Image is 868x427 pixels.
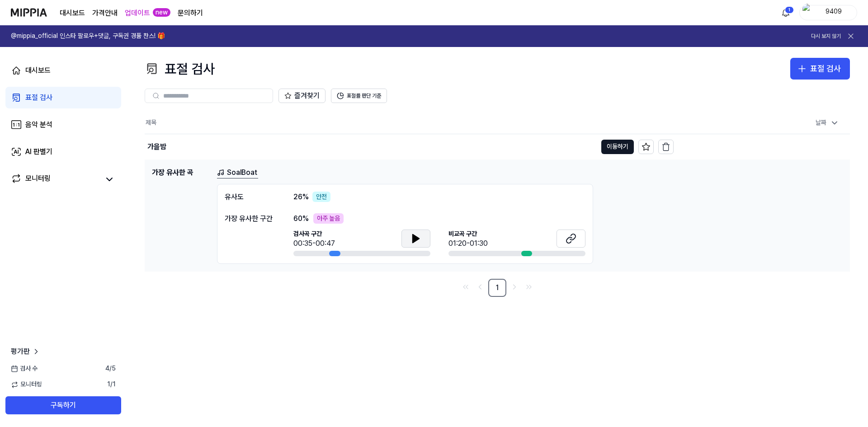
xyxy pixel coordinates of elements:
td: [DATE] 오전 12:28 [674,134,850,160]
div: 1 [785,6,794,14]
a: Go to first page [459,281,472,293]
span: 4 / 5 [105,364,116,373]
a: Go to last page [523,281,535,293]
span: 1 / 1 [107,380,116,389]
a: 대시보드 [5,60,121,81]
a: 대시보드 [60,8,85,19]
div: 안전 [312,192,330,202]
a: 문의하기 [178,8,203,19]
div: 표절 검사 [810,62,841,75]
span: 모니터링 [11,380,42,389]
a: AI 판별기 [5,141,121,163]
div: 아주 높음 [313,213,344,224]
a: 가격안내 [92,8,118,19]
div: new [153,8,170,17]
button: 알림1 [778,5,793,20]
img: profile [802,4,813,22]
div: 모니터링 [25,173,51,186]
a: 평가판 [11,346,41,357]
a: 업데이트 [125,8,150,19]
img: 알림 [780,7,791,18]
div: 가장 유사한 구간 [225,213,275,224]
a: Go to next page [508,281,521,293]
span: 60 % [293,213,309,224]
th: 제목 [145,112,674,134]
div: 음악 분석 [25,119,52,130]
div: AI 판별기 [25,146,52,157]
span: 비교곡 구간 [448,230,488,239]
div: 유사도 [225,192,275,202]
span: 검사 수 [11,364,38,373]
a: 모니터링 [11,173,99,186]
button: 다시 보지 않기 [811,33,841,40]
span: 검사곡 구간 [293,230,335,239]
a: 표절 검사 [5,87,121,108]
button: 즐겨찾기 [278,89,325,103]
button: 구독하기 [5,396,121,414]
div: 표절 검사 [25,92,52,103]
div: 표절 검사 [145,58,215,80]
span: 평가판 [11,346,30,357]
button: 이동하기 [601,140,634,154]
div: 가을밤 [147,141,166,152]
nav: pagination [145,279,850,297]
h1: 가장 유사한 곡 [152,167,210,264]
div: 날짜 [812,116,843,130]
h1: @mippia_official 인스타 팔로우+댓글, 구독권 경품 찬스! 🎁 [11,32,165,41]
span: 26 % [293,192,309,202]
button: 표절 검사 [790,58,850,80]
button: profile9409 [799,5,857,20]
a: 음악 분석 [5,114,121,136]
button: 표절률 판단 기준 [331,89,387,103]
div: 대시보드 [25,65,51,76]
a: 1 [488,279,506,297]
div: 00:35-00:47 [293,238,335,249]
a: SoalBoat [217,167,258,178]
a: Go to previous page [474,281,486,293]
div: 01:20-01:30 [448,238,488,249]
div: 9409 [816,7,851,17]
